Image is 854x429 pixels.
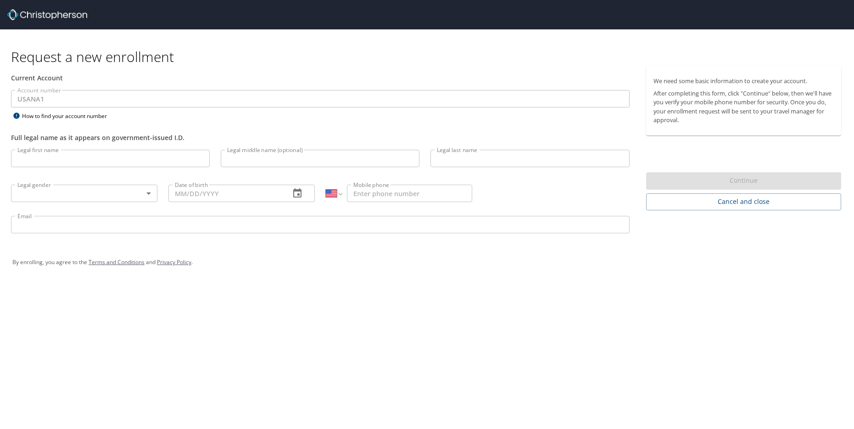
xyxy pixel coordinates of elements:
[168,185,283,202] input: MM/DD/YYYY
[7,9,87,20] img: cbt logo
[11,185,157,202] div: ​
[89,258,145,266] a: Terms and Conditions
[157,258,191,266] a: Privacy Policy
[11,73,630,83] div: Current Account
[347,185,472,202] input: Enter phone number
[653,77,834,85] p: We need some basic information to create your account.
[11,133,630,142] div: Full legal name as it appears on government-issued I.D.
[653,196,834,208] span: Cancel and close
[653,89,834,124] p: After completing this form, click "Continue" below, then we'll have you verify your mobile phone ...
[11,48,848,66] h1: Request a new enrollment
[12,251,842,274] div: By enrolling, you agree to the and .
[11,110,126,122] div: How to find your account number
[646,193,841,210] button: Cancel and close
